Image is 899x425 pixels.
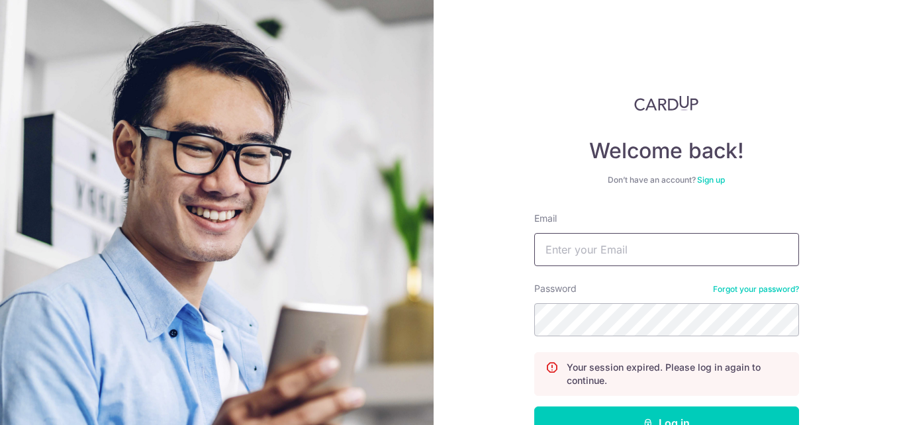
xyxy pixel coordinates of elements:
p: Your session expired. Please log in again to continue. [567,361,788,387]
img: CardUp Logo [634,95,699,111]
a: Sign up [697,175,725,185]
div: Don’t have an account? [534,175,799,185]
label: Email [534,212,557,225]
a: Forgot your password? [713,284,799,295]
h4: Welcome back! [534,138,799,164]
label: Password [534,282,577,295]
input: Enter your Email [534,233,799,266]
